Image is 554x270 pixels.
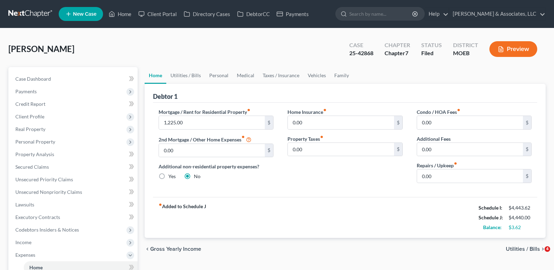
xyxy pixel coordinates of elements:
a: Help [425,8,449,20]
input: -- [417,169,523,183]
i: fiber_manual_record [454,162,457,165]
label: Yes [168,173,176,180]
strong: Schedule J: [479,214,503,220]
a: Client Portal [135,8,180,20]
div: $ [265,144,273,157]
input: Search by name... [349,7,413,20]
i: fiber_manual_record [247,108,250,112]
span: Credit Report [15,101,45,107]
span: 4 [545,246,550,252]
a: Directory Cases [180,8,234,20]
label: Mortgage / Rent for Residential Property [159,108,250,116]
div: Filed [421,49,442,57]
button: Utilities / Bills chevron_right [506,246,546,252]
a: Credit Report [10,98,138,110]
strong: Schedule I: [479,205,502,211]
span: Lawsuits [15,202,34,207]
strong: Added to Schedule J [159,203,206,232]
i: fiber_manual_record [320,135,323,139]
strong: Balance: [483,224,502,230]
div: District [453,41,478,49]
input: -- [417,143,523,156]
button: Preview [489,41,537,57]
a: Property Analysis [10,148,138,161]
a: Vehicles [304,67,330,84]
div: Case [349,41,373,49]
span: Secured Claims [15,164,49,170]
span: New Case [73,12,96,17]
span: Executory Contracts [15,214,60,220]
div: Chapter [385,49,410,57]
input: -- [159,116,265,129]
i: fiber_manual_record [159,203,162,206]
div: Status [421,41,442,49]
div: 25-42868 [349,49,373,57]
div: $ [523,143,531,156]
div: $ [394,143,402,156]
a: Taxes / Insurance [258,67,304,84]
span: Unsecured Priority Claims [15,176,73,182]
a: Home [105,8,135,20]
label: No [194,173,201,180]
span: Client Profile [15,114,44,119]
label: Condo / HOA Fees [417,108,460,116]
span: Codebtors Insiders & Notices [15,227,79,233]
a: Payments [273,8,312,20]
span: Case Dashboard [15,76,51,82]
div: Chapter [385,41,410,49]
div: $ [523,116,531,129]
input: -- [288,143,394,156]
div: $ [523,169,531,183]
span: Real Property [15,126,45,132]
button: chevron_left Gross Yearly Income [145,246,201,252]
a: Medical [233,67,258,84]
i: fiber_manual_record [457,108,460,112]
a: [PERSON_NAME] & Associates, LLC [449,8,545,20]
a: Lawsuits [10,198,138,211]
a: Unsecured Priority Claims [10,173,138,186]
div: $3.62 [509,224,532,231]
div: $4,440.00 [509,214,532,221]
a: Case Dashboard [10,73,138,85]
span: Gross Yearly Income [150,246,201,252]
input: -- [417,116,523,129]
span: Payments [15,88,37,94]
a: Utilities / Bills [166,67,205,84]
a: Family [330,67,353,84]
label: Property Taxes [287,135,323,143]
label: Additional non-residential property expenses? [159,163,274,170]
i: fiber_manual_record [323,108,327,112]
div: $ [265,116,273,129]
label: Repairs / Upkeep [417,162,457,169]
a: Executory Contracts [10,211,138,224]
div: MOEB [453,49,478,57]
span: Unsecured Nonpriority Claims [15,189,82,195]
div: $4,443.62 [509,204,532,211]
iframe: Intercom live chat [530,246,547,263]
span: Personal Property [15,139,55,145]
div: $ [394,116,402,129]
span: Utilities / Bills [506,246,540,252]
span: [PERSON_NAME] [8,44,74,54]
span: Expenses [15,252,35,258]
a: DebtorCC [234,8,273,20]
div: Debtor 1 [153,92,177,101]
a: Secured Claims [10,161,138,173]
label: 2nd Mortgage / Other Home Expenses [159,135,252,144]
a: Personal [205,67,233,84]
label: Home Insurance [287,108,327,116]
span: Income [15,239,31,245]
input: -- [159,144,265,157]
i: chevron_left [145,246,150,252]
span: 7 [405,50,408,56]
input: -- [288,116,394,129]
a: Home [145,67,166,84]
span: Property Analysis [15,151,54,157]
i: fiber_manual_record [241,135,245,139]
a: Unsecured Nonpriority Claims [10,186,138,198]
label: Additional Fees [417,135,451,143]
